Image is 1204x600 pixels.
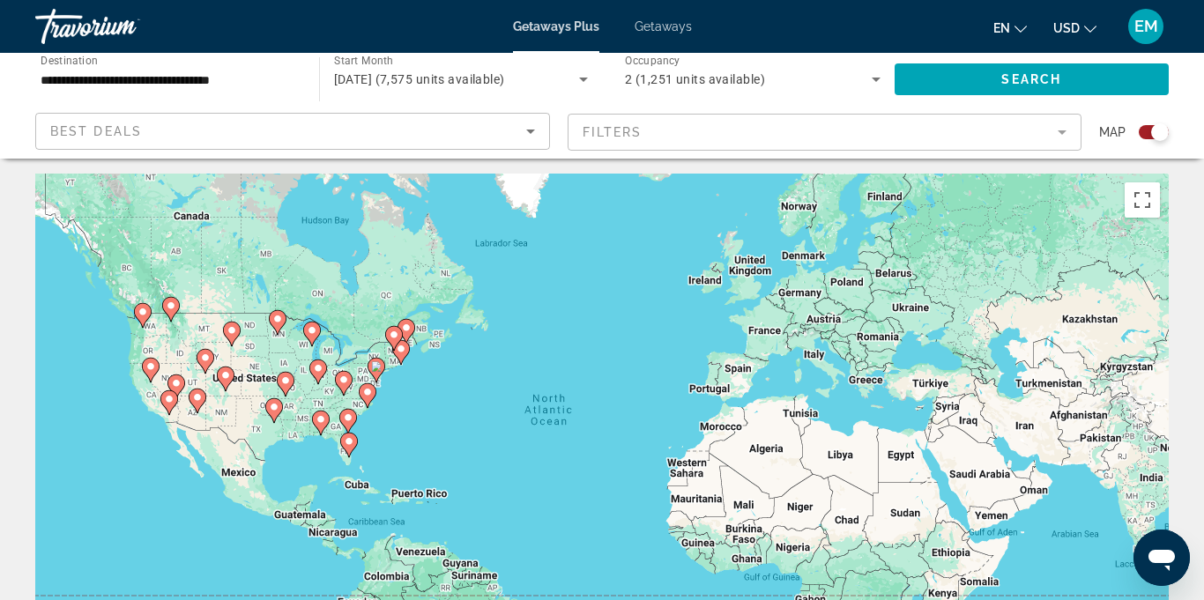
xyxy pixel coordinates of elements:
a: Getaways [635,19,692,33]
span: Search [1001,72,1061,86]
span: USD [1053,21,1080,35]
span: [DATE] (7,575 units available) [334,72,505,86]
span: EM [1134,18,1158,35]
span: en [993,21,1010,35]
span: Map [1099,120,1126,144]
span: Destination [41,54,98,66]
button: User Menu [1123,8,1169,45]
span: 2 (1,251 units available) [625,72,765,86]
button: Filter [568,113,1082,152]
mat-select: Sort by [50,121,535,142]
a: Getaways Plus [513,19,599,33]
span: Occupancy [625,55,680,67]
button: Toggle fullscreen view [1125,182,1160,218]
button: Search [895,63,1170,95]
a: Travorium [35,4,212,49]
button: Change language [993,15,1027,41]
span: Best Deals [50,124,142,138]
button: Change currency [1053,15,1096,41]
span: Start Month [334,55,393,67]
iframe: Button to launch messaging window [1133,530,1190,586]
